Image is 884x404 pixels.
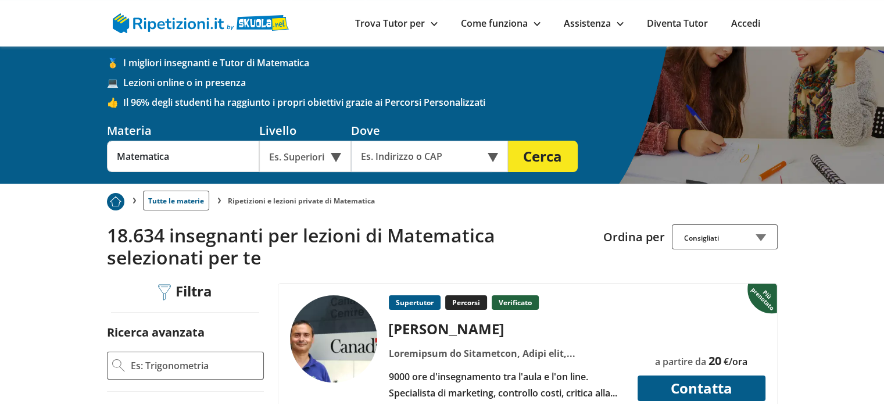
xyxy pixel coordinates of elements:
nav: breadcrumb d-none d-tablet-block [107,184,778,210]
a: Come funziona [461,17,541,30]
p: Verificato [492,295,539,310]
a: logo Skuola.net | Ripetizioni.it [113,16,289,28]
input: Es. Matematica [107,141,259,172]
label: Ordina per [603,229,665,245]
div: Filtra [154,283,217,301]
p: Percorsi [445,295,487,310]
span: I migliori insegnanti e Tutor di Matematica [123,56,778,69]
input: Es: Trigonometria [130,357,259,374]
img: logo Skuola.net | Ripetizioni.it [113,13,289,33]
div: Es. Superiori [259,141,351,172]
span: €/ora [724,355,747,368]
a: Tutte le materie [143,191,209,210]
div: Materia [107,123,259,138]
span: 👍 [107,96,123,109]
a: Trova Tutor per [355,17,438,30]
h2: 18.634 insegnanti per lezioni di Matematica selezionati per te [107,224,595,269]
input: Es. Indirizzo o CAP [351,141,492,172]
div: [PERSON_NAME] [384,319,630,338]
img: tutor a Milano - Giovanni [290,295,377,382]
span: Lezioni online o in presenza [123,76,778,89]
a: Diventa Tutor [647,17,708,30]
button: Contatta [638,376,765,401]
div: Livello [259,123,351,138]
img: Ricerca Avanzata [112,359,125,372]
div: 9000 ore d'insegnamento tra l'aula e l'on line. Specialista di marketing, controllo costi, critic... [384,369,630,401]
span: 20 [708,353,721,369]
button: Cerca [508,141,578,172]
p: Supertutor [389,295,441,310]
div: Consigliati [672,224,778,249]
li: Ripetizioni e lezioni private di Matematica [228,196,375,206]
span: 🥇 [107,56,123,69]
span: 💻 [107,76,123,89]
img: Filtra filtri mobile [158,284,171,301]
label: Ricerca avanzata [107,324,205,340]
span: Il 96% degli studenti ha raggiunto i propri obiettivi grazie ai Percorsi Personalizzati [123,96,778,109]
img: Piu prenotato [107,193,124,210]
div: Loremipsum do Sitametcon, Adipi elit, Seddoeiusmo t incididu, Utlaboree do magnaali, Enimadm, Ven... [384,345,630,362]
img: Piu prenotato [747,283,779,314]
span: a partire da [655,355,706,368]
div: Dove [351,123,508,138]
a: Assistenza [564,17,624,30]
a: Accedi [731,17,760,30]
